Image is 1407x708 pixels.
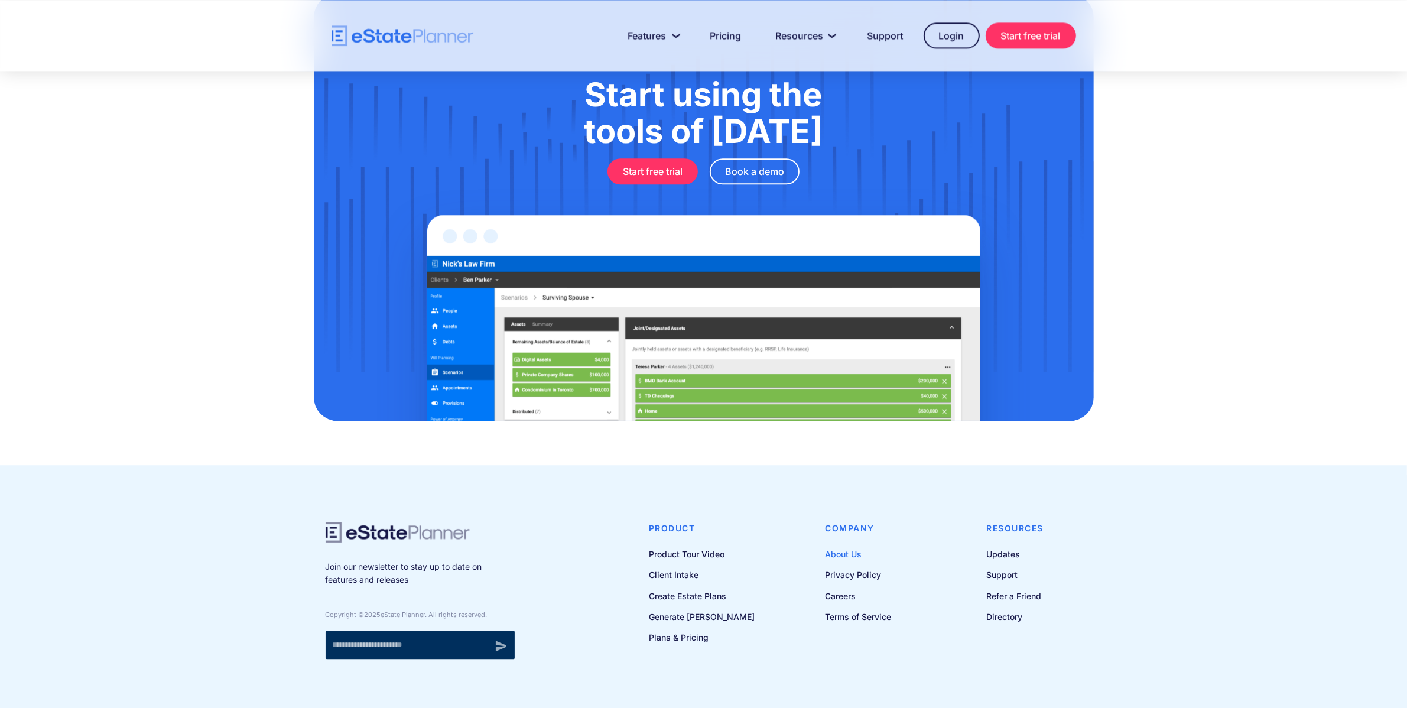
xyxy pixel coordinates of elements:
[826,522,892,535] h4: Company
[853,24,918,47] a: Support
[326,560,515,587] p: Join our newsletter to stay up to date on features and releases
[649,547,755,561] a: Product Tour Video
[826,567,892,582] a: Privacy Policy
[986,22,1076,48] a: Start free trial
[826,609,892,624] a: Terms of Service
[365,610,381,619] span: 2025
[924,22,980,48] a: Login
[649,630,755,645] a: Plans & Pricing
[614,24,690,47] a: Features
[326,610,515,619] div: Copyright © eState Planner. All rights reserved.
[710,158,800,184] a: Book a demo
[696,24,756,47] a: Pricing
[607,158,698,184] a: Start free trial
[326,631,515,659] form: Newsletter signup
[762,24,847,47] a: Resources
[826,547,892,561] a: About Us
[826,589,892,603] a: Careers
[987,522,1044,535] h4: Resources
[649,567,755,582] a: Client Intake
[649,522,755,535] h4: Product
[373,76,1035,150] h1: Start using the tools of [DATE]
[987,567,1044,582] a: Support
[649,609,755,624] a: Generate [PERSON_NAME]
[332,25,473,46] a: home
[649,589,755,603] a: Create Estate Plans
[987,547,1044,561] a: Updates
[987,589,1044,603] a: Refer a Friend
[987,609,1044,624] a: Directory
